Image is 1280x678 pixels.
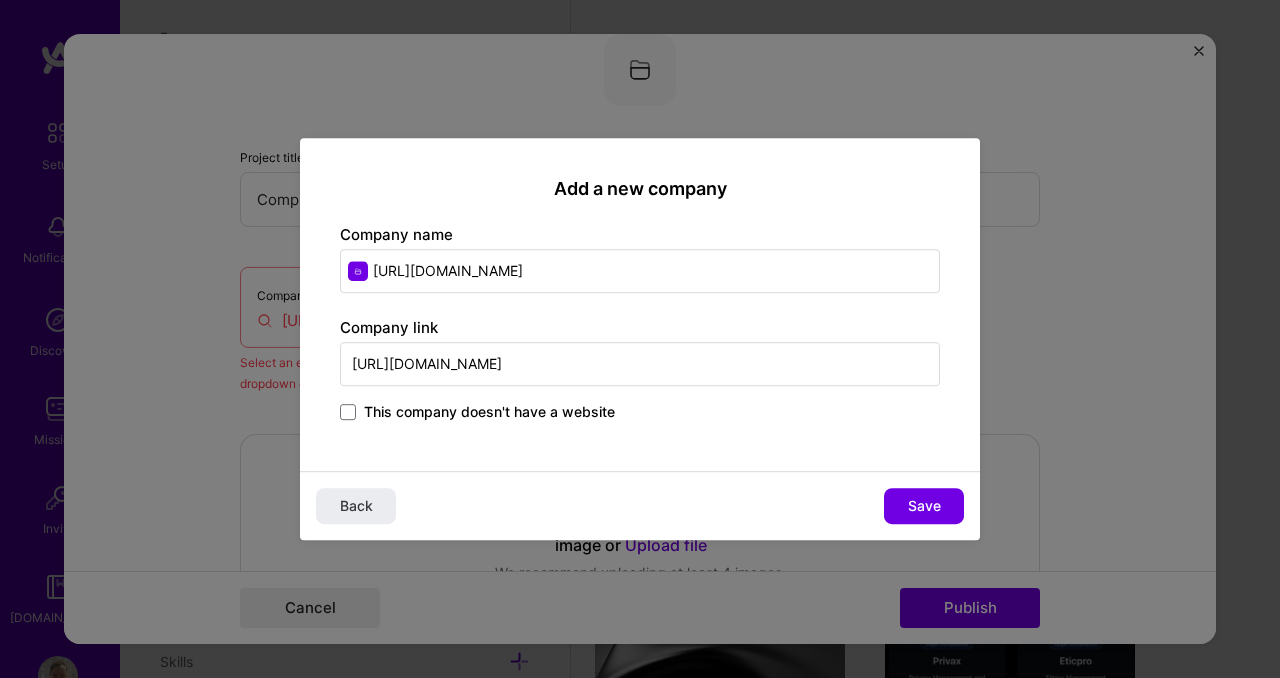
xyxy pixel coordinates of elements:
[364,402,615,422] span: This company doesn't have a website
[908,496,941,516] span: Save
[884,488,964,524] button: Save
[340,225,453,244] label: Company name
[340,318,438,337] label: Company link
[340,178,940,200] h2: Add a new company
[340,249,940,293] input: Enter name
[316,488,396,524] button: Back
[340,342,940,386] input: Enter link
[340,496,373,516] span: Back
